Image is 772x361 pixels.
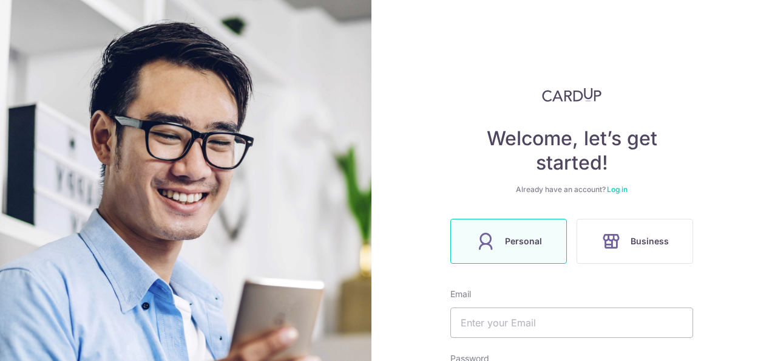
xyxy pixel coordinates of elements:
h4: Welcome, let’s get started! [450,126,693,175]
img: CardUp Logo [542,88,601,102]
a: Business [572,219,698,264]
input: Enter your Email [450,308,693,338]
span: Business [631,234,669,249]
span: Personal [505,234,542,249]
a: Personal [445,219,572,264]
a: Log in [607,185,628,194]
div: Already have an account? [450,185,693,194]
label: Email [450,288,471,300]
